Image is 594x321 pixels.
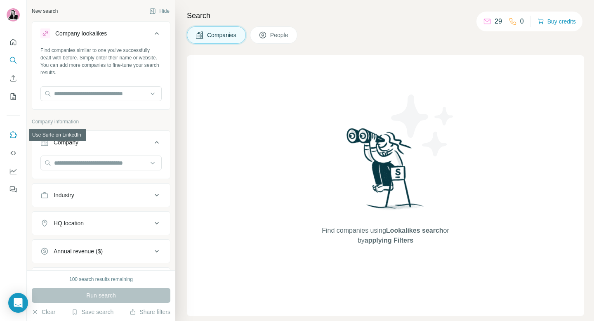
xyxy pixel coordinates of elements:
[520,17,524,26] p: 0
[32,7,58,15] div: New search
[54,191,74,199] div: Industry
[32,241,170,261] button: Annual revenue ($)
[495,17,502,26] p: 29
[144,5,175,17] button: Hide
[537,16,576,27] button: Buy credits
[40,47,162,76] div: Find companies similar to one you've successfully dealt with before. Simply enter their name or w...
[55,29,107,38] div: Company lookalikes
[32,269,170,289] button: Employees (size)
[54,247,103,255] div: Annual revenue ($)
[7,71,20,86] button: Enrich CSV
[32,308,55,316] button: Clear
[343,126,429,218] img: Surfe Illustration - Woman searching with binoculars
[8,293,28,313] div: Open Intercom Messenger
[7,127,20,142] button: Use Surfe on LinkedIn
[319,226,451,245] span: Find companies using or by
[54,138,78,146] div: Company
[7,8,20,21] img: Avatar
[386,227,443,234] span: Lookalikes search
[71,308,113,316] button: Save search
[32,132,170,156] button: Company
[7,164,20,179] button: Dashboard
[7,182,20,197] button: Feedback
[187,10,584,21] h4: Search
[130,308,170,316] button: Share filters
[7,89,20,104] button: My lists
[7,53,20,68] button: Search
[32,118,170,125] p: Company information
[386,88,460,163] img: Surfe Illustration - Stars
[7,35,20,50] button: Quick start
[32,185,170,205] button: Industry
[32,24,170,47] button: Company lookalikes
[365,237,413,244] span: applying Filters
[54,219,84,227] div: HQ location
[32,213,170,233] button: HQ location
[69,276,133,283] div: 100 search results remaining
[270,31,289,39] span: People
[7,146,20,160] button: Use Surfe API
[207,31,237,39] span: Companies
